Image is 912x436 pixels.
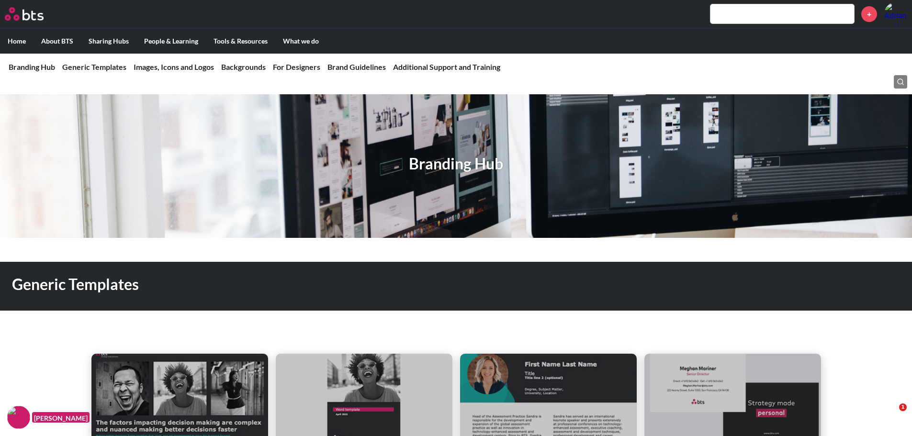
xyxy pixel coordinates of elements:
[327,62,386,71] a: Brand Guidelines
[9,62,55,71] a: Branding Hub
[32,412,90,423] figcaption: [PERSON_NAME]
[34,29,81,54] label: About BTS
[221,62,266,71] a: Backgrounds
[861,6,877,22] a: +
[899,403,907,411] span: 1
[884,2,907,25] a: Profile
[206,29,275,54] label: Tools & Resources
[409,153,503,175] h1: Branding Hub
[275,29,327,54] label: What we do
[884,2,907,25] img: Adrian Rentsch
[12,274,633,295] h1: Generic Templates
[81,29,136,54] label: Sharing Hubs
[62,62,126,71] a: Generic Templates
[5,7,61,21] a: Go home
[136,29,206,54] label: People & Learning
[5,7,44,21] img: BTS Logo
[393,62,500,71] a: Additional Support and Training
[879,403,902,426] iframe: Intercom live chat
[134,62,214,71] a: Images, Icons and Logos
[7,406,30,429] img: F
[273,62,320,71] a: For Designers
